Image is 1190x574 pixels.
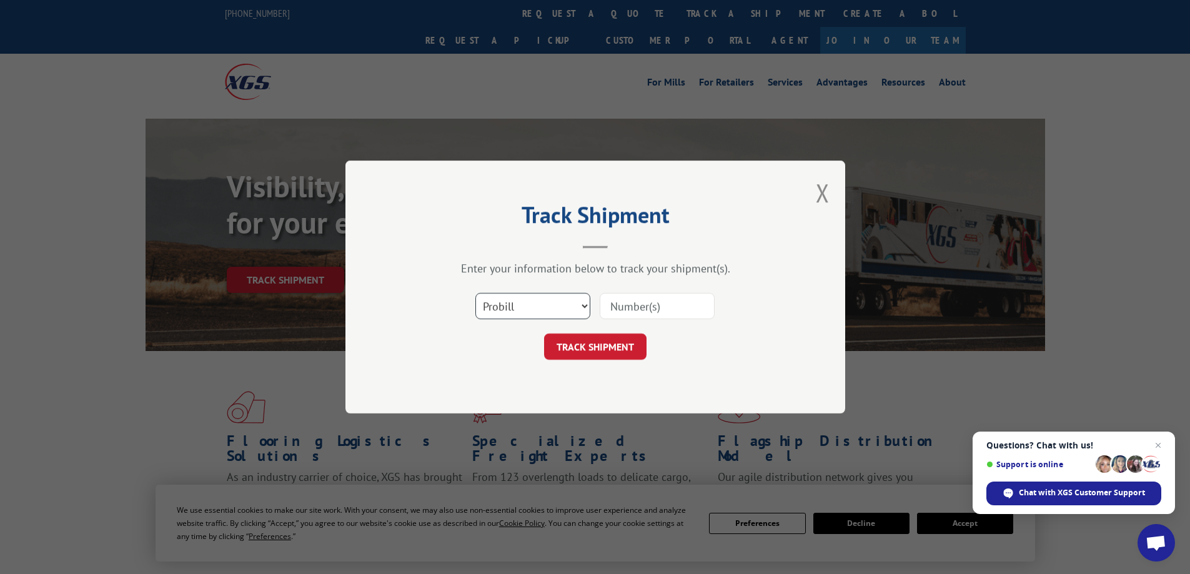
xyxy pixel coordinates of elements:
[1019,487,1145,498] span: Chat with XGS Customer Support
[986,482,1161,505] span: Chat with XGS Customer Support
[816,176,830,209] button: Close modal
[1138,524,1175,562] a: Open chat
[600,293,715,319] input: Number(s)
[408,206,783,230] h2: Track Shipment
[544,334,647,360] button: TRACK SHIPMENT
[986,440,1161,450] span: Questions? Chat with us!
[408,261,783,275] div: Enter your information below to track your shipment(s).
[986,460,1091,469] span: Support is online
